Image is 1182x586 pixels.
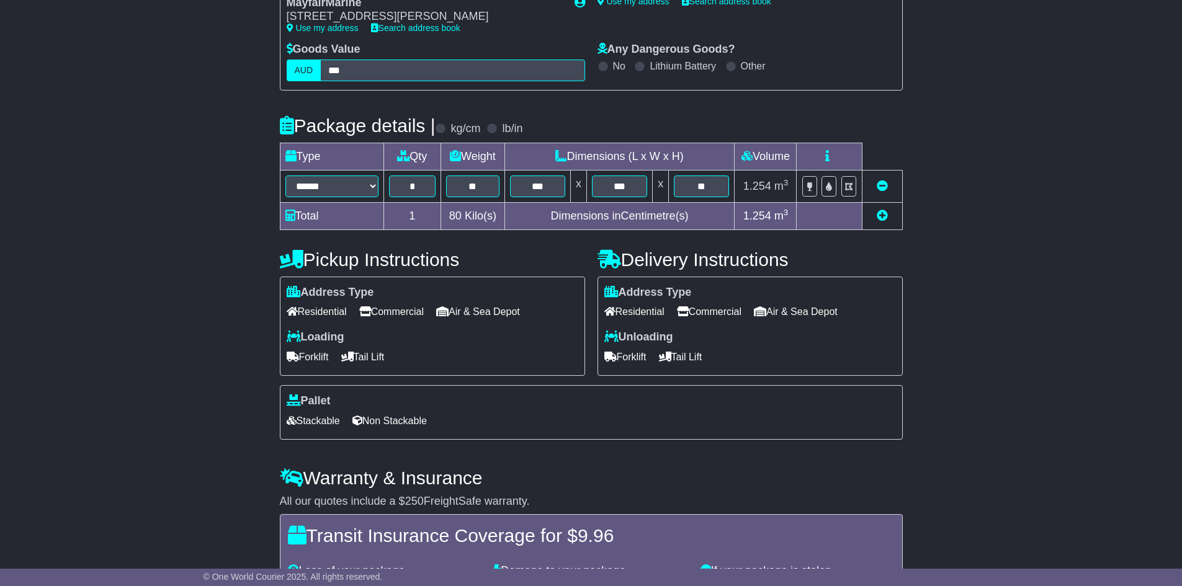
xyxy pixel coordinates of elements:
label: Address Type [604,286,692,300]
label: Any Dangerous Goods? [598,43,735,56]
span: m [774,180,789,192]
span: Forklift [604,347,647,366]
span: Tail Lift [341,347,385,366]
span: Non Stackable [352,411,427,430]
div: Damage to your package [488,564,694,578]
h4: Warranty & Insurance [280,468,903,488]
span: 250 [405,495,424,507]
label: Loading [287,331,344,344]
h4: Package details | [280,115,436,136]
td: x [570,170,586,202]
td: Volume [735,143,797,170]
a: Remove this item [877,180,888,192]
label: Lithium Battery [650,60,716,72]
label: kg/cm [450,122,480,136]
a: Use my address [287,23,359,33]
td: Dimensions in Centimetre(s) [504,202,735,229]
td: Total [280,202,383,229]
label: Other [741,60,766,72]
label: Unloading [604,331,673,344]
span: Residential [287,302,347,321]
sup: 3 [784,208,789,217]
span: 1.254 [743,210,771,222]
label: Pallet [287,394,331,408]
label: No [613,60,625,72]
a: Add new item [877,210,888,222]
div: Loss of your package [282,564,488,578]
h4: Transit Insurance Coverage for $ [288,525,895,546]
span: 80 [449,210,462,222]
span: Stackable [287,411,340,430]
span: Air & Sea Depot [754,302,838,321]
label: AUD [287,60,321,81]
span: Commercial [359,302,424,321]
span: © One World Courier 2025. All rights reserved. [204,572,383,582]
label: Address Type [287,286,374,300]
span: Air & Sea Depot [436,302,520,321]
sup: 3 [784,178,789,187]
span: m [774,210,789,222]
td: Dimensions (L x W x H) [504,143,735,170]
a: Search address book [371,23,460,33]
span: Commercial [677,302,741,321]
label: Goods Value [287,43,360,56]
h4: Pickup Instructions [280,249,585,270]
span: Tail Lift [659,347,702,366]
span: Forklift [287,347,329,366]
td: Kilo(s) [441,202,505,229]
span: Residential [604,302,665,321]
td: Type [280,143,383,170]
td: Weight [441,143,505,170]
td: Qty [383,143,441,170]
div: [STREET_ADDRESS][PERSON_NAME] [287,10,562,24]
label: lb/in [502,122,522,136]
h4: Delivery Instructions [598,249,903,270]
div: If your package is stolen [694,564,901,578]
td: x [653,170,669,202]
td: 1 [383,202,441,229]
span: 1.254 [743,180,771,192]
span: 9.96 [578,525,614,546]
div: All our quotes include a $ FreightSafe warranty. [280,495,903,508]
